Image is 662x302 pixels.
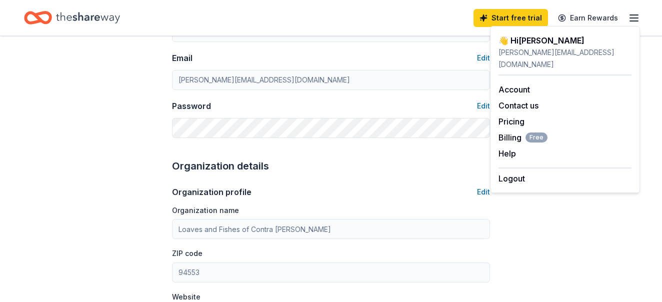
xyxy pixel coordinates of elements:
a: Earn Rewards [552,9,624,27]
div: Organization details [172,158,490,174]
button: BillingFree [498,131,547,143]
span: Billing [498,131,547,143]
button: Contact us [498,99,538,111]
a: Start free trial [473,9,548,27]
div: Organization profile [172,186,251,198]
div: Email [172,52,192,64]
input: 12345 (U.S. only) [172,262,490,282]
button: Help [498,147,516,159]
button: Logout [498,172,525,184]
button: Edit [477,100,490,112]
button: Edit [477,186,490,198]
label: ZIP code [172,248,202,258]
a: Account [498,84,530,94]
label: Organization name [172,205,239,215]
span: Free [525,132,547,142]
button: Edit [477,52,490,64]
label: Website [172,292,200,302]
a: Home [24,6,120,29]
div: Password [172,100,211,112]
a: Pricing [498,116,524,126]
div: [PERSON_NAME][EMAIL_ADDRESS][DOMAIN_NAME] [498,46,631,70]
div: 👋 Hi [PERSON_NAME] [498,34,631,46]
